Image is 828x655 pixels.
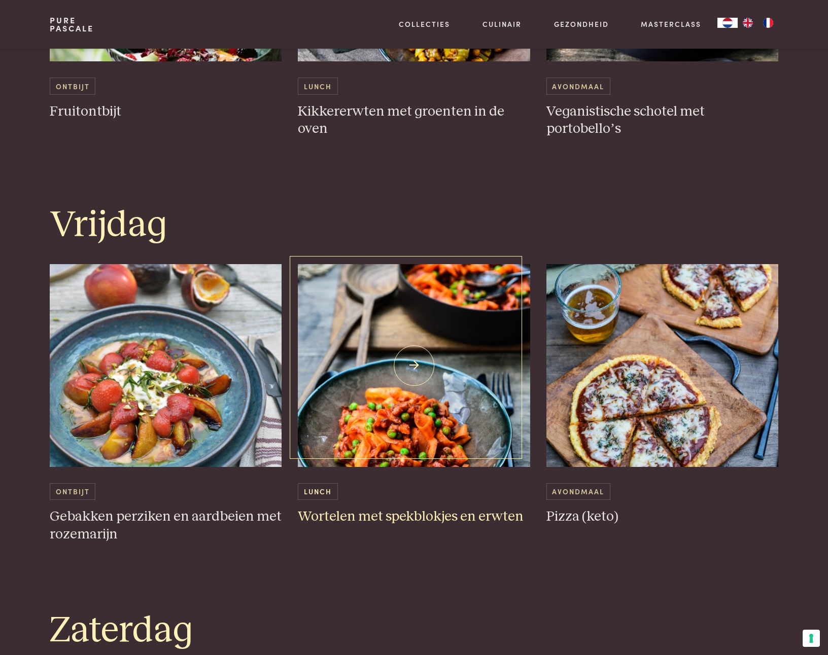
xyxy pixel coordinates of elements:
span: Lunch [298,483,337,500]
a: Gebakken perziken en aardbeien met rozemarijn Ontbijt Gebakken perziken en aardbeien met rozemarijn [50,264,282,543]
h3: Veganistische schotel met portobello’s [546,103,779,138]
h3: Kikkererwten met groenten in de oven [298,103,530,138]
a: EN [738,18,758,28]
span: Ontbijt [50,78,95,94]
ul: Language list [738,18,778,28]
h1: Vrijdag [50,202,778,248]
h3: Wortelen met spekblokjes en erwten [298,508,530,526]
a: Culinair [482,19,522,29]
a: Masterclass [641,19,701,29]
span: Avondmaal [546,483,610,500]
span: Lunch [298,78,337,94]
a: Gezondheid [554,19,609,29]
h3: Gebakken perziken en aardbeien met rozemarijn [50,508,282,543]
img: Gebakken perziken en aardbeien met rozemarijn [50,264,282,467]
span: Ontbijt [50,483,95,500]
a: Collecties [399,19,450,29]
div: Language [717,18,738,28]
a: Pizza (keto) Avondmaal Pizza (keto) [546,264,779,526]
img: Pizza (keto) [546,264,779,467]
button: Uw voorkeuren voor toestemming voor trackingtechnologieën [803,630,820,647]
a: FR [758,18,778,28]
aside: Language selected: Nederlands [717,18,778,28]
span: Avondmaal [546,78,610,94]
h3: Pizza (keto) [546,508,779,526]
img: Wortelen met spekblokjes en erwten [298,264,530,467]
a: PurePascale [50,16,94,32]
h3: Fruitontbijt [50,103,282,121]
a: NL [717,18,738,28]
a: Wortelen met spekblokjes en erwten Lunch Wortelen met spekblokjes en erwten [298,264,530,526]
h1: Zaterdag [50,608,778,653]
